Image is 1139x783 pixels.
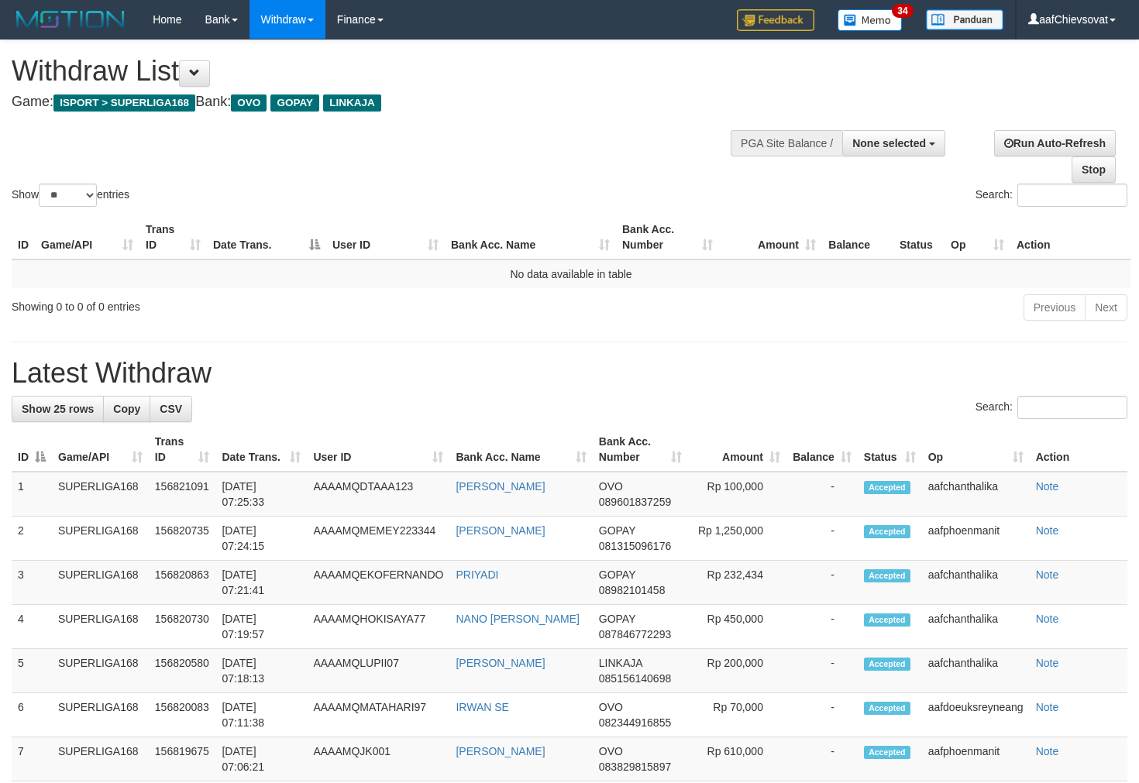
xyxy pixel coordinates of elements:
[103,396,150,422] a: Copy
[599,672,671,685] span: Copy 085156140698 to clipboard
[1036,701,1059,713] a: Note
[456,613,579,625] a: NANO [PERSON_NAME]
[599,745,623,757] span: OVO
[599,701,623,713] span: OVO
[599,540,671,552] span: Copy 081315096176 to clipboard
[215,472,307,517] td: [DATE] 07:25:33
[12,293,463,314] div: Showing 0 to 0 of 0 entries
[922,472,1030,517] td: aafchanthalika
[456,524,545,537] a: [PERSON_NAME]
[52,472,149,517] td: SUPERLIGA168
[1085,294,1127,321] a: Next
[52,693,149,737] td: SUPERLIGA168
[52,605,149,649] td: SUPERLIGA168
[1024,294,1086,321] a: Previous
[307,605,449,649] td: AAAAMQHOKISAYA77
[864,569,910,582] span: Accepted
[688,693,786,737] td: Rp 70,000
[1036,657,1059,669] a: Note
[215,737,307,781] td: [DATE] 07:06:21
[1036,524,1059,537] a: Note
[922,605,1030,649] td: aafchanthalika
[456,568,498,581] a: PRIYADI
[52,649,149,693] td: SUPERLIGA168
[12,8,129,31] img: MOTION_logo.png
[688,517,786,561] td: Rp 1,250,000
[149,649,216,693] td: 156820580
[1072,156,1116,183] a: Stop
[922,428,1030,472] th: Op: activate to sort column ascending
[852,137,926,149] span: None selected
[1036,745,1059,757] a: Note
[52,517,149,561] td: SUPERLIGA168
[215,693,307,737] td: [DATE] 07:11:38
[786,561,858,605] td: -
[786,517,858,561] td: -
[599,628,671,640] span: Copy 087846772293 to clipboard
[976,184,1127,207] label: Search:
[616,215,719,259] th: Bank Acc. Number: activate to sort column ascending
[207,215,326,259] th: Date Trans.: activate to sort column descending
[35,215,139,259] th: Game/API: activate to sort column ascending
[786,737,858,781] td: -
[786,605,858,649] td: -
[892,4,913,18] span: 34
[1036,480,1059,493] a: Note
[149,737,216,781] td: 156819675
[456,657,545,669] a: [PERSON_NAME]
[688,428,786,472] th: Amount: activate to sort column ascending
[599,496,671,508] span: Copy 089601837259 to clipboard
[12,396,104,422] a: Show 25 rows
[307,517,449,561] td: AAAAMQMEMEY223344
[838,9,903,31] img: Button%20Memo.svg
[599,657,642,669] span: LINKAJA
[39,184,97,207] select: Showentries
[864,658,910,671] span: Accepted
[160,403,182,415] span: CSV
[994,130,1116,156] a: Run Auto-Refresh
[976,396,1127,419] label: Search:
[307,561,449,605] td: AAAAMQEKOFERNANDO
[864,613,910,627] span: Accepted
[599,480,623,493] span: OVO
[12,358,1127,389] h1: Latest Withdraw
[688,472,786,517] td: Rp 100,000
[52,737,149,781] td: SUPERLIGA168
[599,584,666,596] span: Copy 08982101458 to clipboard
[12,428,52,472] th: ID: activate to sort column descending
[113,403,140,415] span: Copy
[1030,428,1127,472] th: Action
[688,649,786,693] td: Rp 200,000
[270,94,319,112] span: GOPAY
[864,525,910,538] span: Accepted
[52,428,149,472] th: Game/API: activate to sort column ascending
[449,428,592,472] th: Bank Acc. Name: activate to sort column ascending
[307,737,449,781] td: AAAAMQJK001
[599,613,635,625] span: GOPAY
[323,94,381,112] span: LINKAJA
[688,737,786,781] td: Rp 610,000
[786,428,858,472] th: Balance: activate to sort column ascending
[688,561,786,605] td: Rp 232,434
[53,94,195,112] span: ISPORT > SUPERLIGA168
[599,761,671,773] span: Copy 083829815897 to clipboard
[786,472,858,517] td: -
[149,693,216,737] td: 156820083
[1036,568,1059,581] a: Note
[599,716,671,729] span: Copy 082344916855 to clipboard
[731,130,842,156] div: PGA Site Balance /
[150,396,192,422] a: CSV
[215,605,307,649] td: [DATE] 07:19:57
[858,428,922,472] th: Status: activate to sort column ascending
[12,56,744,87] h1: Withdraw List
[456,745,545,757] a: [PERSON_NAME]
[149,472,216,517] td: 156821091
[231,94,267,112] span: OVO
[1017,184,1127,207] input: Search:
[149,561,216,605] td: 156820863
[786,693,858,737] td: -
[149,517,216,561] td: 156820735
[445,215,616,259] th: Bank Acc. Name: activate to sort column ascending
[12,472,52,517] td: 1
[149,605,216,649] td: 156820730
